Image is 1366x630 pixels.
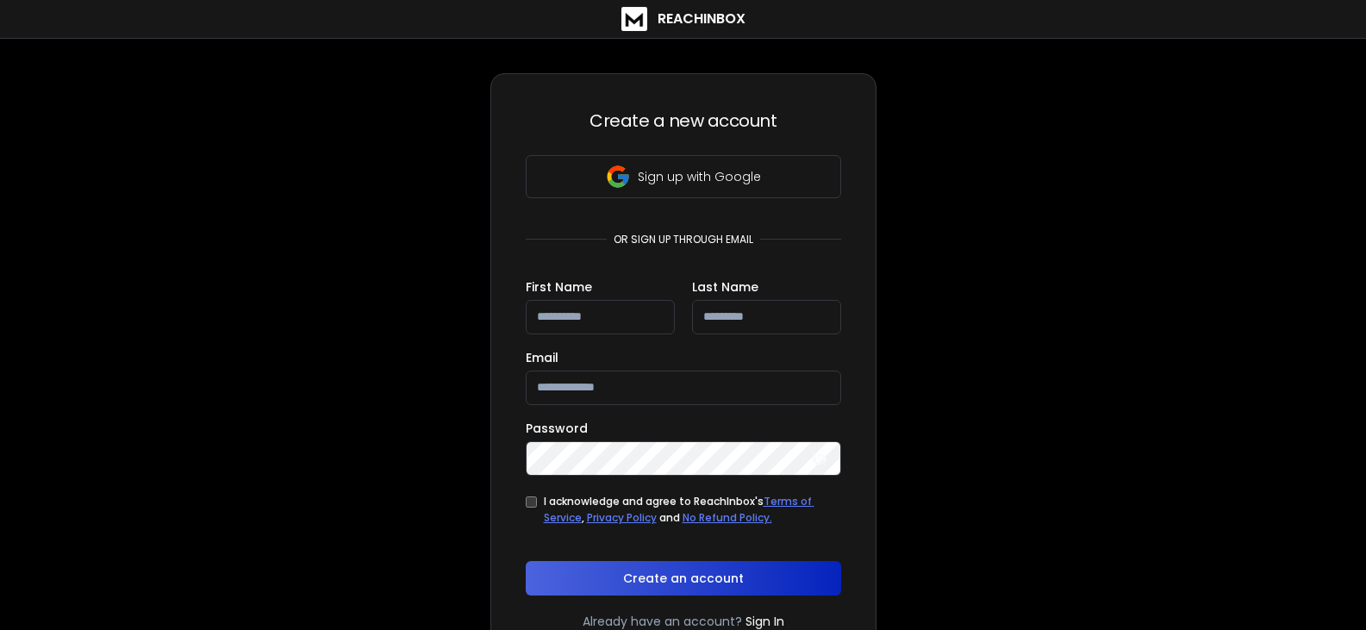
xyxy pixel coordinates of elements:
p: Already have an account? [583,613,742,630]
button: Sign up with Google [526,155,841,198]
p: or sign up through email [607,233,760,246]
button: Create an account [526,561,841,596]
a: No Refund Policy. [683,510,772,525]
a: Privacy Policy [587,510,657,525]
a: ReachInbox [621,7,745,31]
div: I acknowledge and agree to ReachInbox's , and [544,493,841,527]
label: First Name [526,281,592,293]
img: logo [621,7,647,31]
a: Sign In [745,613,784,630]
h1: ReachInbox [658,9,745,29]
p: Sign up with Google [638,168,761,185]
label: Last Name [692,281,758,293]
label: Email [526,352,558,364]
label: Password [526,422,588,434]
h3: Create a new account [526,109,841,133]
